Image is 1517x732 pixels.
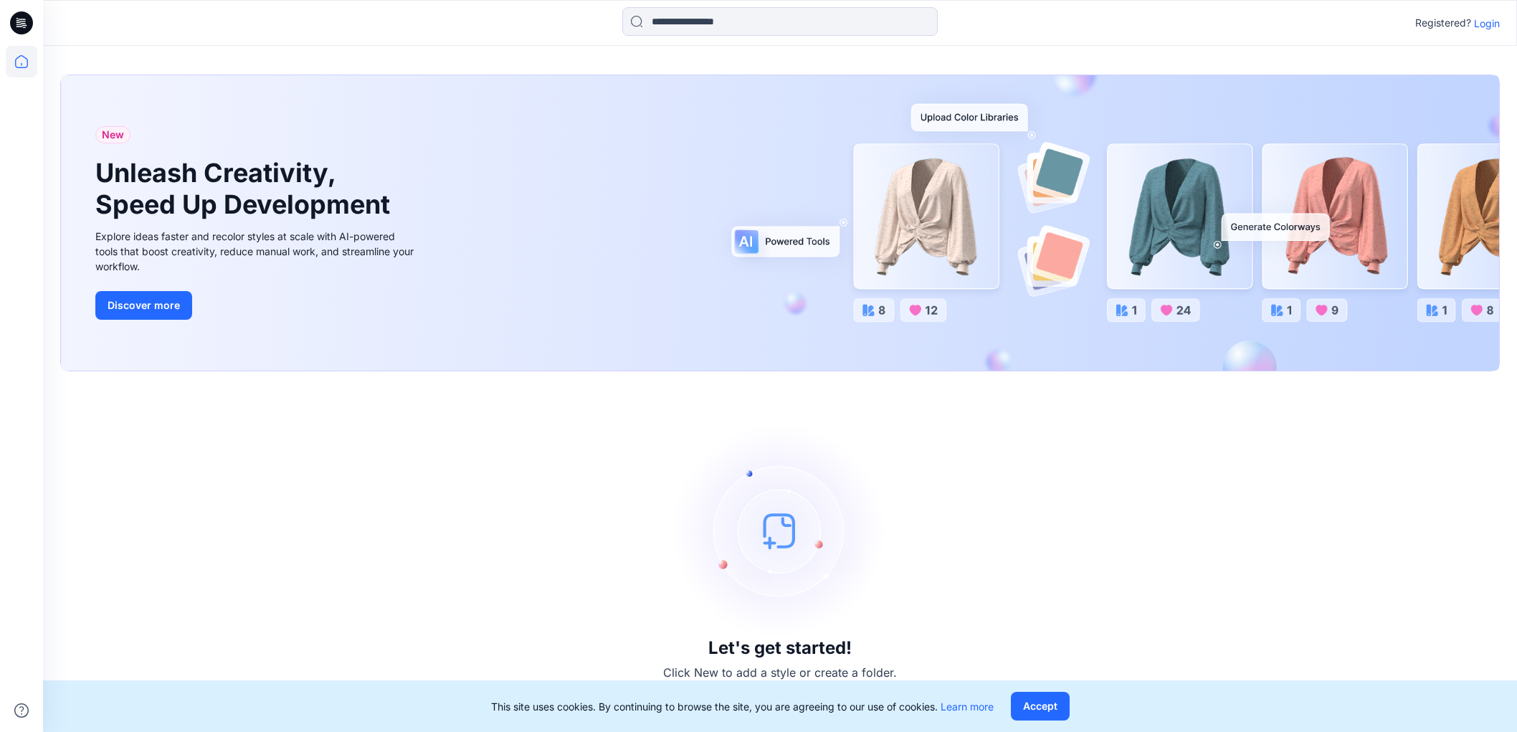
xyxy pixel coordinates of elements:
a: Discover more [95,291,418,320]
h1: Unleash Creativity, Speed Up Development [95,158,396,219]
div: Explore ideas faster and recolor styles at scale with AI-powered tools that boost creativity, red... [95,229,418,274]
p: Click New to add a style or create a folder. [663,664,897,681]
img: empty-state-image.svg [672,423,888,638]
p: This site uses cookies. By continuing to browse the site, you are agreeing to our use of cookies. [491,699,994,714]
span: New [102,126,124,143]
p: Registered? [1415,14,1471,32]
button: Discover more [95,291,192,320]
button: Accept [1011,692,1070,721]
p: Login [1474,16,1500,31]
a: Learn more [941,700,994,713]
h3: Let's get started! [708,638,852,658]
